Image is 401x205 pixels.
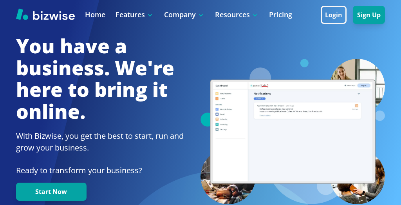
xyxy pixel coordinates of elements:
button: Login [321,6,347,24]
a: Home [85,10,105,20]
img: Bizwise Logo [16,8,75,20]
a: Pricing [269,10,292,20]
a: Sign Up [353,11,385,19]
a: Login [321,11,353,19]
p: Ready to transform your business? [16,165,200,176]
button: Start Now [16,183,87,201]
p: Resources [215,10,259,20]
p: Company [164,10,205,20]
h1: You have a business. We're here to bring it online. [16,35,200,122]
p: Features [116,10,154,20]
a: Start Now [16,188,87,196]
button: Sign Up [353,6,385,24]
h2: With Bizwise, you get the best to start, run and grow your business. [16,130,200,154]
